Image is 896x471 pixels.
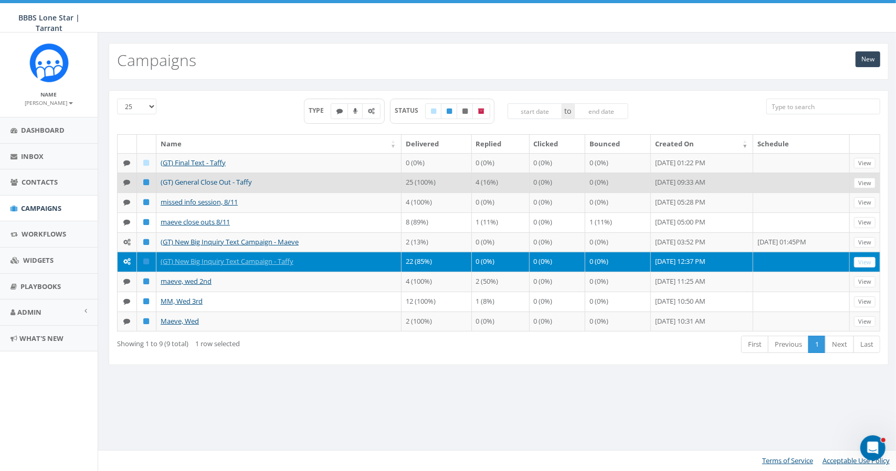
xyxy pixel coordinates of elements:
[161,158,226,167] a: (GT) Final Text - Taffy
[854,257,876,268] a: View
[766,99,880,114] input: Type to search
[124,159,131,166] i: Text SMS
[25,98,73,107] a: [PERSON_NAME]
[353,108,357,114] i: Ringless Voice Mail
[651,252,753,272] td: [DATE] 12:37 PM
[753,232,850,252] td: [DATE] 01:45PM
[530,153,586,173] td: 0 (0%)
[530,272,586,292] td: 0 (0%)
[402,312,471,331] td: 2 (100%)
[768,336,809,353] a: Previous
[124,278,131,285] i: Text SMS
[530,192,586,212] td: 0 (0%)
[425,103,442,119] label: Draft
[472,153,530,173] td: 0 (0%)
[336,108,343,114] i: Text SMS
[860,435,886,461] iframe: Intercom live chat
[585,232,651,252] td: 0 (0%)
[17,307,41,317] span: Admin
[854,296,876,307] a: View
[19,334,64,343] span: What's New
[395,106,426,115] span: STATUS
[472,173,530,192] td: 4 (16%)
[402,135,471,153] th: Delivered
[124,298,131,305] i: Text SMS
[530,292,586,312] td: 0 (0%)
[144,258,150,265] i: Published
[651,135,753,153] th: Created On: activate to sort column ascending
[472,192,530,212] td: 0 (0%)
[123,239,131,245] i: Automated Message
[21,152,44,161] span: Inbox
[402,272,471,292] td: 4 (100%)
[472,252,530,272] td: 0 (0%)
[402,252,471,272] td: 22 (85%)
[472,103,490,119] label: Archived
[472,212,530,232] td: 1 (11%)
[530,173,586,192] td: 0 (0%)
[22,177,58,187] span: Contacts
[161,217,230,227] a: maeve close outs 8/11
[562,103,574,119] span: to
[21,204,61,213] span: Campaigns
[472,312,530,331] td: 0 (0%)
[651,173,753,192] td: [DATE] 09:33 AM
[161,256,293,266] a: (GT) New Big Inquiry Text Campaign - Taffy
[585,192,651,212] td: 0 (0%)
[402,232,471,252] td: 2 (13%)
[402,153,471,173] td: 0 (0%)
[854,316,876,327] a: View
[124,219,131,226] i: Text SMS
[585,292,651,312] td: 0 (0%)
[472,232,530,252] td: 0 (0%)
[441,103,458,119] label: Published
[156,135,402,153] th: Name: activate to sort column ascending
[402,173,471,192] td: 25 (100%)
[21,125,65,135] span: Dashboard
[161,237,299,247] a: (GT) New Big Inquiry Text Campaign - Maeve
[585,153,651,173] td: 0 (0%)
[22,229,66,239] span: Workflows
[853,336,880,353] a: Last
[402,292,471,312] td: 12 (100%)
[123,258,131,265] i: Automated Message
[854,237,876,248] a: View
[447,108,452,114] i: Published
[161,177,252,187] a: (GT) General Close Out - Taffy
[25,99,73,106] small: [PERSON_NAME]
[117,335,426,349] div: Showing 1 to 9 (9 total)
[368,108,375,114] i: Automated Message
[651,212,753,232] td: [DATE] 05:00 PM
[651,312,753,331] td: [DATE] 10:31 AM
[457,103,473,119] label: Unpublished
[472,135,530,153] th: Replied
[530,312,586,331] td: 0 (0%)
[530,212,586,232] td: 0 (0%)
[651,153,753,173] td: [DATE] 01:22 PM
[161,296,203,306] a: MM, Wed 3rd
[808,336,826,353] a: 1
[362,103,381,119] label: Automated Message
[195,339,240,348] span: 1 row selected
[585,252,651,272] td: 0 (0%)
[574,103,629,119] input: end date
[309,106,331,115] span: TYPE
[585,212,651,232] td: 1 (11%)
[585,173,651,192] td: 0 (0%)
[41,91,57,98] small: Name
[823,456,890,465] a: Acceptable Use Policy
[402,212,471,232] td: 8 (89%)
[117,51,196,69] h2: Campaigns
[530,252,586,272] td: 0 (0%)
[762,456,813,465] a: Terms of Service
[651,192,753,212] td: [DATE] 05:28 PM
[144,219,150,226] i: Published
[144,239,150,245] i: Published
[651,232,753,252] td: [DATE] 03:52 PM
[144,199,150,206] i: Published
[431,108,436,114] i: Draft
[472,272,530,292] td: 2 (50%)
[124,179,131,186] i: Text SMS
[23,255,54,265] span: Widgets
[144,278,150,285] i: Published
